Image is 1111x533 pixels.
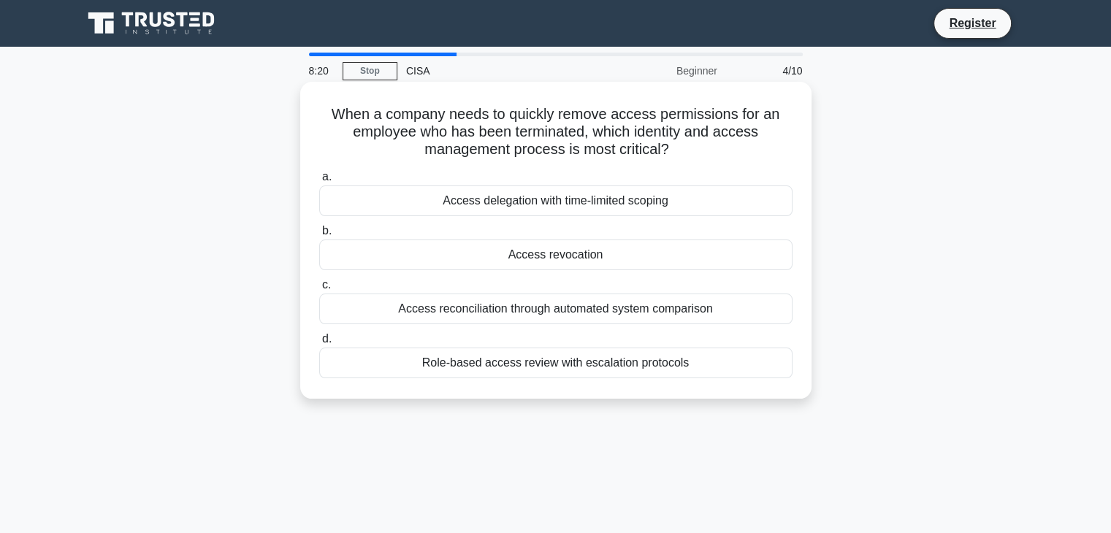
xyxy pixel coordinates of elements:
div: 8:20 [300,56,343,85]
div: Beginner [598,56,726,85]
div: CISA [397,56,598,85]
div: Access reconciliation through automated system comparison [319,294,793,324]
h5: When a company needs to quickly remove access permissions for an employee who has been terminated... [318,105,794,159]
span: d. [322,332,332,345]
a: Stop [343,62,397,80]
div: Role-based access review with escalation protocols [319,348,793,378]
span: c. [322,278,331,291]
span: a. [322,170,332,183]
div: Access delegation with time-limited scoping [319,185,793,216]
div: 4/10 [726,56,812,85]
a: Register [940,14,1004,32]
span: b. [322,224,332,237]
div: Access revocation [319,239,793,270]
